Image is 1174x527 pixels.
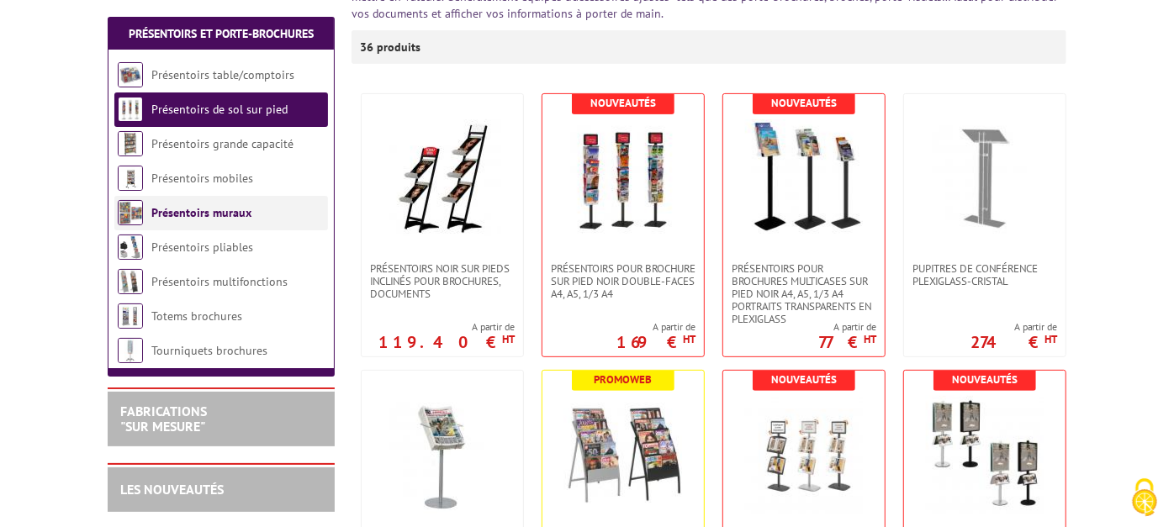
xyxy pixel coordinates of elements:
img: Présentoirs pour brochure sur pied NOIR double-faces A4, A5, 1/3 A4 [564,119,682,237]
img: Présentoirs pour brochures multicases sur pied NOIR A4, A5, 1/3 A4 Portraits transparents en plex... [745,119,863,237]
sup: HT [502,332,515,346]
a: Présentoirs grande capacité [151,136,293,151]
span: A partir de [616,320,695,334]
p: 119.40 € [378,337,515,347]
a: Présentoirs mobiles [151,171,253,186]
span: A partir de [378,320,515,334]
img: Présentoirs multifonctions [118,269,143,294]
img: Porte-affiches Visual-Displays® double face avec 2 cadres 60x80 cm et 2 étagères inclinées [926,396,1044,514]
a: Présentoirs pour brochure sur pied NOIR double-faces A4, A5, 1/3 A4 [542,262,704,300]
span: A partir de [818,320,876,334]
a: Présentoirs NOIR sur pieds inclinés pour brochures, documents [362,262,523,300]
span: Présentoirs pour brochures multicases sur pied NOIR A4, A5, 1/3 A4 Portraits transparents en plex... [732,262,876,325]
img: Présentoirs table/comptoirs [118,62,143,87]
img: Présentoirs NOIR sur pieds inclinés pour brochures, documents [383,119,501,236]
b: Nouveautés [771,372,837,387]
img: Tourniquets brochures [118,338,143,363]
a: Présentoirs pour brochures multicases sur pied NOIR A4, A5, 1/3 A4 Portraits transparents en plex... [723,262,885,325]
a: Présentoirs muraux [151,205,251,220]
span: Présentoirs pour brochure sur pied NOIR double-faces A4, A5, 1/3 A4 [551,262,695,300]
img: Présentoirs muraux [118,200,143,225]
p: 36 produits [360,30,423,64]
span: Présentoirs NOIR sur pieds inclinés pour brochures, documents [370,262,515,300]
a: Présentoirs table/comptoirs [151,67,294,82]
sup: HT [1044,332,1057,346]
img: Présentoirs mobiles [118,166,143,191]
img: Pupitres de conférence plexiglass-cristal [926,119,1044,237]
p: 274 € [970,337,1057,347]
b: Nouveautés [952,372,1018,387]
p: 169 € [616,337,695,347]
img: Cookies (fenêtre modale) [1124,477,1166,519]
a: LES NOUVEAUTÉS [120,481,224,498]
a: Totems brochures [151,308,242,324]
p: 77 € [818,337,876,347]
img: Porte Journaux & Magazines Tabloïds sur pied fixe H 77 cm [383,396,501,514]
img: Présentoirs de sol Black-Line® pour brochures 5 Cases - Noirs ou Gris [564,396,682,514]
span: A partir de [970,320,1057,334]
a: Présentoirs et Porte-brochures [129,26,314,41]
img: Présentoirs de sol sur pied [118,97,143,122]
a: FABRICATIONS"Sur Mesure" [120,403,207,435]
span: Pupitres de conférence plexiglass-cristal [912,262,1057,287]
sup: HT [864,332,876,346]
b: Nouveautés [771,96,837,110]
img: Présentoir Cadro-Clic® sur pied 1 porte-affiche A4 et 2 étagères brochures [745,396,863,514]
a: Tourniquets brochures [151,343,267,358]
b: Nouveautés [590,96,656,110]
b: Promoweb [595,372,653,387]
img: Présentoirs pliables [118,235,143,260]
img: Présentoirs grande capacité [118,131,143,156]
sup: HT [683,332,695,346]
a: Pupitres de conférence plexiglass-cristal [904,262,1066,287]
a: Présentoirs multifonctions [151,274,288,289]
a: Présentoirs de sol sur pied [151,102,288,117]
button: Cookies (fenêtre modale) [1115,470,1174,527]
img: Totems brochures [118,303,143,329]
a: Présentoirs pliables [151,240,253,255]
